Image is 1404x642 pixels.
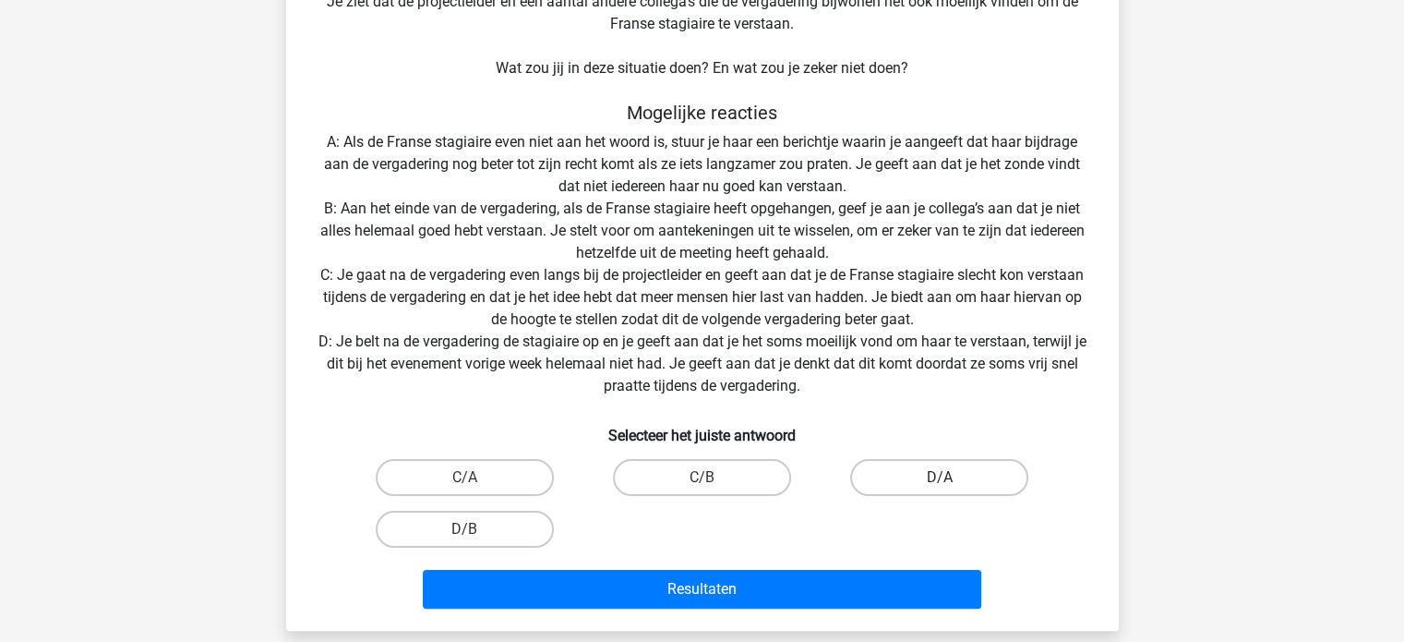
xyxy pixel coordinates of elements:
[850,459,1028,496] label: D/A
[376,459,554,496] label: C/A
[376,511,554,548] label: D/B
[316,412,1089,444] h6: Selecteer het juiste antwoord
[316,102,1089,124] h5: Mogelijke reacties
[613,459,791,496] label: C/B
[423,570,981,609] button: Resultaten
